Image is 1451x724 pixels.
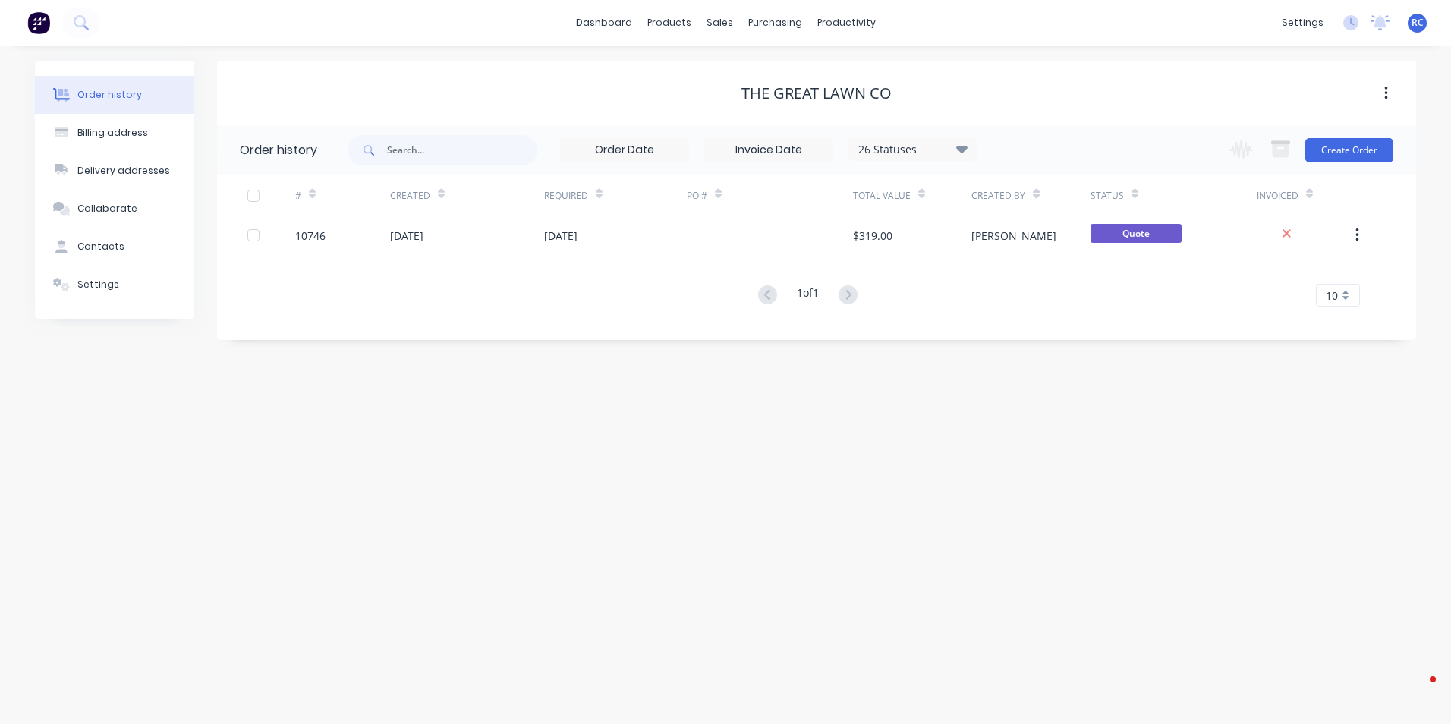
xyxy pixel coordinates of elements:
div: Invoiced [1257,175,1352,216]
div: Created [390,189,430,203]
div: [DATE] [544,228,578,244]
img: Factory [27,11,50,34]
input: Search... [387,135,537,165]
button: Create Order [1305,138,1393,162]
div: Settings [77,278,119,291]
div: The Great Lawn Co [741,84,892,102]
button: Settings [35,266,194,304]
div: [PERSON_NAME] [971,228,1056,244]
div: Contacts [77,240,124,253]
div: Delivery addresses [77,164,170,178]
div: # [295,175,390,216]
div: products [640,11,699,34]
button: Collaborate [35,190,194,228]
button: Contacts [35,228,194,266]
div: Collaborate [77,202,137,216]
div: settings [1274,11,1331,34]
div: Required [544,189,588,203]
button: Delivery addresses [35,152,194,190]
a: dashboard [568,11,640,34]
div: Created By [971,175,1090,216]
input: Order Date [561,139,688,162]
span: 10 [1326,288,1338,304]
div: PO # [687,175,853,216]
div: Created By [971,189,1025,203]
div: productivity [810,11,883,34]
div: 1 of 1 [797,285,819,307]
div: sales [699,11,741,34]
span: RC [1412,16,1424,30]
div: PO # [687,189,707,203]
button: Billing address [35,114,194,152]
div: Total Value [853,189,911,203]
div: Required [544,175,687,216]
div: 26 Statuses [849,141,977,158]
div: $319.00 [853,228,892,244]
div: # [295,189,301,203]
div: Order history [77,88,142,102]
span: Quote [1091,224,1182,243]
div: Created [390,175,544,216]
input: Invoice Date [705,139,833,162]
div: purchasing [741,11,810,34]
button: Order history [35,76,194,114]
div: Invoiced [1257,189,1298,203]
div: Status [1091,189,1124,203]
div: Total Value [853,175,971,216]
div: Billing address [77,126,148,140]
div: [DATE] [390,228,423,244]
div: Order history [240,141,317,159]
div: 10746 [295,228,326,244]
iframe: Intercom live chat [1399,672,1436,709]
div: Status [1091,175,1257,216]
